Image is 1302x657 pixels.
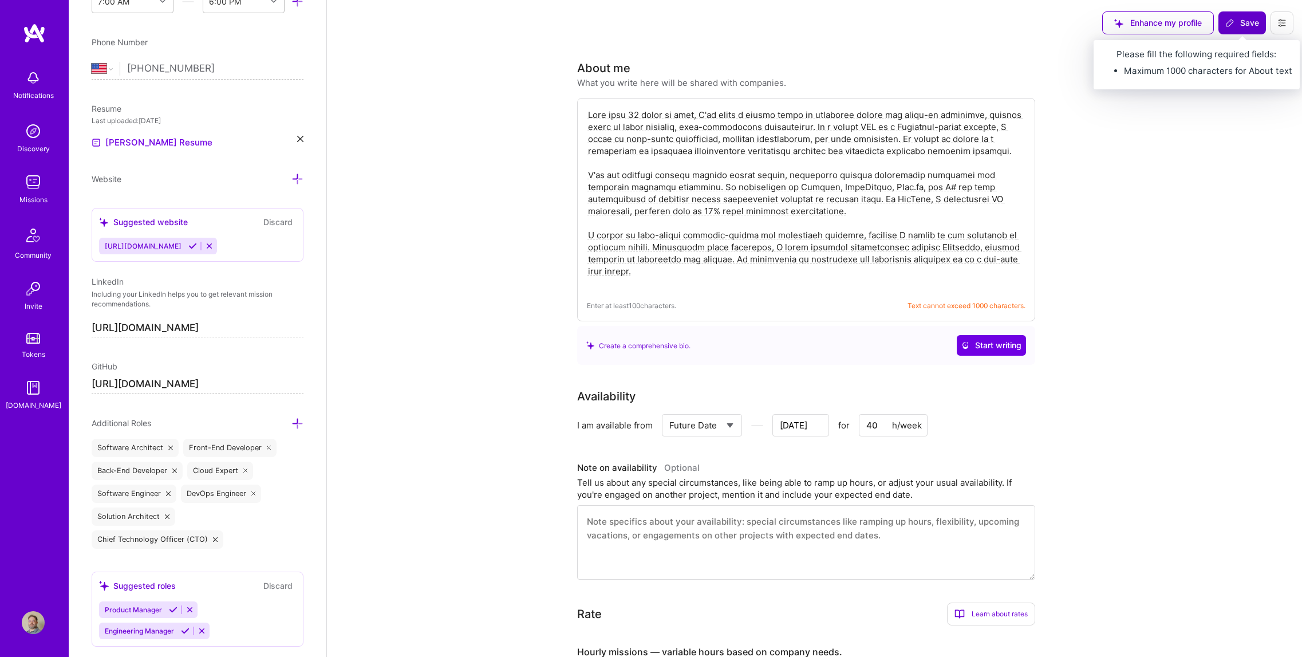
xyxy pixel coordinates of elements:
img: Invite [22,277,45,300]
div: Invite [25,300,42,312]
div: DevOps Engineer [181,485,262,503]
span: Text cannot exceed 1000 characters. [908,300,1025,312]
span: Website [92,174,121,184]
span: Product Manager [105,605,162,614]
input: +1 (000) 000-0000 [127,52,303,85]
div: Last uploaded: [DATE] [92,115,303,127]
div: Note on availability [577,459,700,477]
span: Start writing [961,340,1021,351]
input: XX [859,414,928,436]
button: Discard [260,215,296,229]
span: Optional [664,462,700,473]
div: Rate [577,605,602,623]
button: Enhance my profile [1102,11,1214,34]
i: Reject [198,627,206,635]
i: icon Close [166,491,171,496]
img: User Avatar [22,611,45,634]
img: bell [22,66,45,89]
div: Solution Architect [92,507,175,526]
span: Save [1225,17,1259,29]
div: Community [15,249,52,261]
p: Including your LinkedIn helps you to get relevant mission recommendations. [92,290,303,309]
i: Accept [169,605,177,614]
span: Additional Roles [92,418,151,428]
div: Cloud Expert [187,462,254,480]
i: icon SuggestedTeams [99,581,109,591]
i: icon CrystalBallWhite [961,341,969,349]
a: User Avatar [19,611,48,634]
img: discovery [22,120,45,143]
div: Learn about rates [947,603,1035,625]
div: Notifications [13,89,54,101]
i: Accept [181,627,190,635]
div: [DOMAIN_NAME] [6,399,61,411]
span: Enhance my profile [1114,17,1202,29]
i: icon HorizontalInLineDivider [751,419,764,432]
span: Phone Number [92,37,148,47]
img: guide book [22,376,45,399]
i: icon Close [267,446,271,450]
div: I am available from [577,419,653,431]
i: Reject [186,605,194,614]
div: About me [577,60,630,77]
i: icon SuggestedTeams [586,341,594,349]
img: logo [23,23,46,44]
div: h/week [892,419,922,431]
i: icon SuggestedTeams [1114,19,1123,28]
i: icon Close [165,514,169,519]
span: for [838,419,850,431]
i: icon Close [297,136,303,142]
div: Availability [577,388,636,405]
div: Chief Technology Officer (CTO) [92,530,223,549]
div: Software Engineer [92,485,176,503]
a: [PERSON_NAME] Resume [92,136,212,150]
div: Missions [19,194,48,206]
button: Save [1218,11,1266,34]
div: Tell us about any special circumstances, like being able to ramp up hours, or adjust your usual a... [577,477,1035,501]
button: Start writing [957,335,1026,356]
i: icon Close [172,469,177,473]
span: GitHub [92,361,117,371]
i: Reject [205,242,214,250]
img: tokens [26,333,40,344]
span: [URL][DOMAIN_NAME] [105,242,182,250]
i: Accept [188,242,197,250]
img: Resume [92,138,101,147]
div: Front-End Developer [183,439,277,457]
div: Discovery [17,143,50,155]
span: Resume [92,104,121,113]
i: icon Close [251,491,256,496]
div: Tokens [22,348,45,360]
i: icon BookOpen [954,609,965,619]
div: Back-End Developer [92,462,183,480]
span: Engineering Manager [105,627,174,635]
button: Discard [260,579,296,592]
img: Community [19,222,47,249]
span: LinkedIn [92,277,124,286]
i: icon Close [213,537,218,542]
div: Create a comprehensive bio. [586,340,691,352]
div: Suggested roles [99,580,176,592]
i: icon Close [168,446,173,450]
div: What you write here will be shared with companies. [577,77,786,89]
textarea: Lore ipsu 32 dolor si amet, C'ad elits d eiusmo tempo in utlaboree dolore mag aliqu-en adminimve,... [587,108,1025,290]
i: icon Close [243,469,248,473]
i: icon SuggestedTeams [99,218,109,227]
img: teamwork [22,171,45,194]
div: Software Architect [92,439,179,457]
span: Enter at least 100 characters. [587,300,676,312]
div: Suggested website [99,216,188,228]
